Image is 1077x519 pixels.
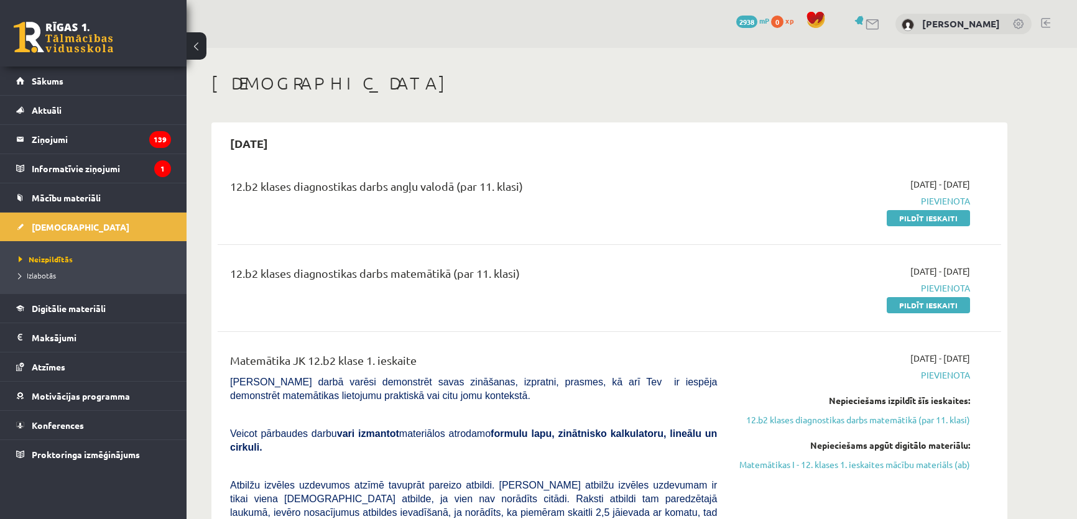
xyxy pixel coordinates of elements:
[736,394,970,407] div: Nepieciešams izpildīt šīs ieskaites:
[910,265,970,278] span: [DATE] - [DATE]
[32,125,171,154] legend: Ziņojumi
[337,428,399,439] b: vari izmantot
[230,265,717,288] div: 12.b2 klases diagnostikas darbs matemātikā (par 11. klasi)
[32,303,106,314] span: Digitālie materiāli
[771,16,800,25] a: 0 xp
[16,154,171,183] a: Informatīvie ziņojumi1
[736,369,970,382] span: Pievienota
[16,411,171,439] a: Konferences
[32,221,129,232] span: [DEMOGRAPHIC_DATA]
[771,16,783,28] span: 0
[736,413,970,426] a: 12.b2 klases diagnostikas darbs matemātikā (par 11. klasi)
[902,19,914,31] img: Elīza Maulvurfa
[736,439,970,452] div: Nepieciešams apgūt digitālo materiālu:
[230,428,717,452] b: formulu lapu, zinātnisko kalkulatoru, lineālu un cirkuli.
[32,192,101,203] span: Mācību materiāli
[16,440,171,469] a: Proktoringa izmēģinājums
[32,420,84,431] span: Konferences
[759,16,769,25] span: mP
[32,75,63,86] span: Sākums
[230,377,717,401] span: [PERSON_NAME] darbā varēsi demonstrēt savas zināšanas, izpratni, prasmes, kā arī Tev ir iespēja d...
[16,323,171,352] a: Maksājumi
[19,270,56,280] span: Izlabotās
[32,154,171,183] legend: Informatīvie ziņojumi
[16,67,171,95] a: Sākums
[736,458,970,471] a: Matemātikas I - 12. klases 1. ieskaites mācību materiāls (ab)
[19,270,174,281] a: Izlabotās
[230,428,717,452] span: Veicot pārbaudes darbu materiālos atrodamo
[19,254,174,265] a: Neizpildītās
[16,96,171,124] a: Aktuāli
[736,282,970,295] span: Pievienota
[154,160,171,177] i: 1
[16,382,171,410] a: Motivācijas programma
[16,213,171,241] a: [DEMOGRAPHIC_DATA]
[736,16,757,28] span: 2938
[16,183,171,212] a: Mācību materiāli
[16,352,171,381] a: Atzīmes
[910,352,970,365] span: [DATE] - [DATE]
[230,178,717,201] div: 12.b2 klases diagnostikas darbs angļu valodā (par 11. klasi)
[736,16,769,25] a: 2938 mP
[16,125,171,154] a: Ziņojumi139
[785,16,793,25] span: xp
[218,129,280,158] h2: [DATE]
[14,22,113,53] a: Rīgas 1. Tālmācības vidusskola
[32,361,65,372] span: Atzīmes
[736,195,970,208] span: Pievienota
[887,297,970,313] a: Pildīt ieskaiti
[32,449,140,460] span: Proktoringa izmēģinājums
[910,178,970,191] span: [DATE] - [DATE]
[887,210,970,226] a: Pildīt ieskaiti
[149,131,171,148] i: 139
[922,17,1000,30] a: [PERSON_NAME]
[211,73,1007,94] h1: [DEMOGRAPHIC_DATA]
[32,390,130,402] span: Motivācijas programma
[230,352,717,375] div: Matemātika JK 12.b2 klase 1. ieskaite
[19,254,73,264] span: Neizpildītās
[32,323,171,352] legend: Maksājumi
[32,104,62,116] span: Aktuāli
[16,294,171,323] a: Digitālie materiāli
